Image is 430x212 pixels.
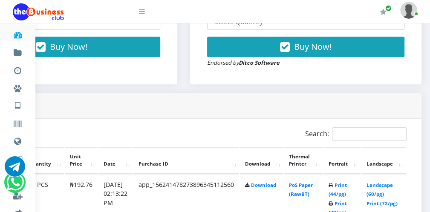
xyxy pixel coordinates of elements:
[13,23,23,43] a: Dashboard
[13,41,23,61] a: Fund wallet
[239,59,280,66] strong: Ditco Software
[329,182,347,198] a: Print (44/pg)
[380,9,387,15] i: Renew/Upgrade Subscription
[13,59,23,79] a: Transactions
[13,148,23,169] a: Cable TV, Electricity
[367,200,398,206] a: Print (72/pg)
[305,127,407,140] label: Search:
[240,147,283,174] th: Download: activate to sort column ascending
[385,5,392,11] span: Renew/Upgrade Subscription
[289,182,313,198] a: PoS Paper (RawBT)
[323,147,361,174] th: Portrait: activate to sort column ascending
[361,147,406,174] th: Landscape: activate to sort column ascending
[13,94,23,115] a: VTU
[50,41,87,52] span: Buy Now!
[5,163,25,177] a: Chat for support
[6,178,24,192] a: Chat for support
[251,182,276,188] a: Download
[65,147,98,174] th: Unit Price: activate to sort column ascending
[332,127,407,140] input: Search:
[400,2,417,18] img: User
[207,37,404,57] button: Buy Now!
[13,112,23,133] a: Vouchers
[13,184,23,204] a: Register a Referral
[98,147,133,174] th: Date: activate to sort column ascending
[13,129,23,151] a: Data
[367,182,393,198] a: Landscape (60/pg)
[13,77,23,97] a: Miscellaneous Payments
[32,94,104,108] a: Nigerian VTU
[23,147,64,174] th: Quantity: activate to sort column ascending
[294,41,332,52] span: Buy Now!
[32,106,104,120] a: International VTU
[133,147,239,174] th: Purchase ID: activate to sort column ascending
[13,3,64,20] img: Logo
[284,147,323,174] th: Thermal Printer: activate to sort column ascending
[207,59,280,66] small: Endorsed by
